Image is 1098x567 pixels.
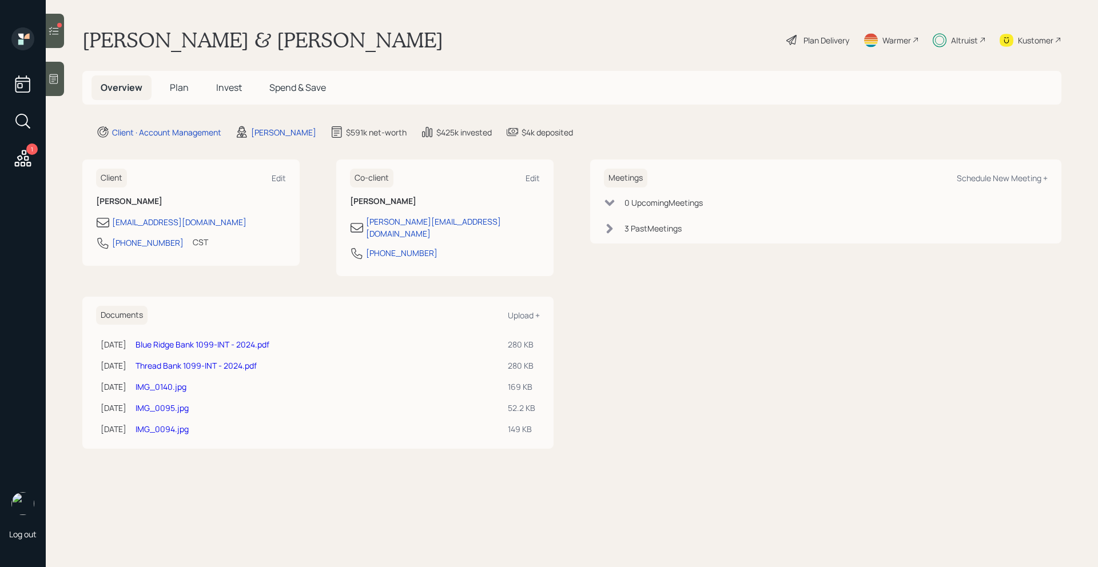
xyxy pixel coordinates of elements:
[9,529,37,540] div: Log out
[136,402,189,413] a: IMG_0095.jpg
[136,339,269,350] a: Blue Ridge Bank 1099-INT - 2024.pdf
[350,197,540,206] h6: [PERSON_NAME]
[272,173,286,183] div: Edit
[526,173,540,183] div: Edit
[112,237,184,249] div: [PHONE_NUMBER]
[1018,34,1053,46] div: Kustomer
[112,126,221,138] div: Client · Account Management
[112,216,246,228] div: [EMAIL_ADDRESS][DOMAIN_NAME]
[508,360,535,372] div: 280 KB
[508,402,535,414] div: 52.2 KB
[624,222,682,234] div: 3 Past Meeting s
[251,126,316,138] div: [PERSON_NAME]
[26,143,38,155] div: 1
[508,338,535,350] div: 280 KB
[624,197,703,209] div: 0 Upcoming Meeting s
[350,169,393,187] h6: Co-client
[101,81,142,94] span: Overview
[882,34,911,46] div: Warmer
[508,310,540,321] div: Upload +
[136,424,189,434] a: IMG_0094.jpg
[193,236,208,248] div: CST
[366,247,437,259] div: [PHONE_NUMBER]
[136,360,257,371] a: Thread Bank 1099-INT - 2024.pdf
[101,360,126,372] div: [DATE]
[508,381,535,393] div: 169 KB
[522,126,573,138] div: $4k deposited
[269,81,326,94] span: Spend & Save
[216,81,242,94] span: Invest
[11,492,34,515] img: michael-russo-headshot.png
[101,402,126,414] div: [DATE]
[957,173,1048,183] div: Schedule New Meeting +
[82,27,443,53] h1: [PERSON_NAME] & [PERSON_NAME]
[101,338,126,350] div: [DATE]
[96,197,286,206] h6: [PERSON_NAME]
[96,169,127,187] h6: Client
[170,81,189,94] span: Plan
[101,381,126,393] div: [DATE]
[508,423,535,435] div: 149 KB
[951,34,978,46] div: Altruist
[136,381,186,392] a: IMG_0140.jpg
[366,215,540,239] div: [PERSON_NAME][EMAIL_ADDRESS][DOMAIN_NAME]
[604,169,647,187] h6: Meetings
[346,126,407,138] div: $591k net-worth
[101,423,126,435] div: [DATE]
[803,34,849,46] div: Plan Delivery
[436,126,492,138] div: $425k invested
[96,306,148,325] h6: Documents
